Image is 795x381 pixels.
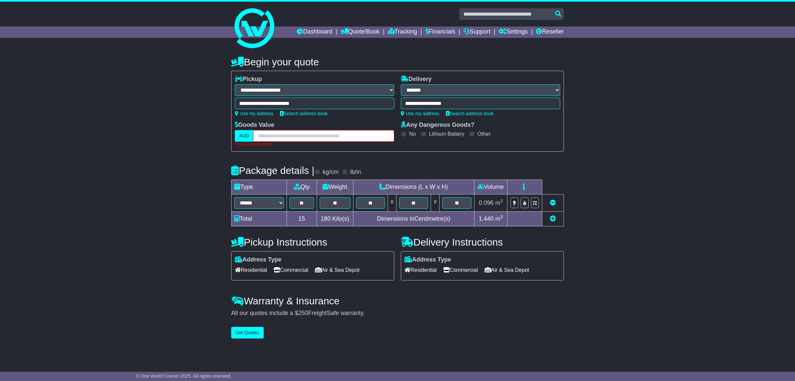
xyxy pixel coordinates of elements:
h4: Begin your quote [231,56,564,67]
span: 250 [298,310,308,316]
label: kg/cm [323,169,339,176]
span: Residential [404,265,437,275]
h4: Package details | [231,165,314,176]
span: Commercial [443,265,478,275]
h4: Delivery Instructions [401,237,564,248]
h4: Pickup Instructions [231,237,394,248]
label: Goods Value [235,121,274,129]
label: Address Type [404,256,451,264]
span: Air & Sea Depot [315,265,360,275]
span: m [495,215,503,222]
label: Delivery [401,76,432,83]
td: Type [232,180,287,194]
h4: Warranty & Insurance [231,295,564,306]
label: Any Dangerous Goods? [401,121,474,129]
label: lb/in [350,169,361,176]
td: x [431,194,440,211]
span: Air & Sea Depot [485,265,529,275]
span: Residential [235,265,267,275]
a: Financials [425,27,455,38]
a: Dashboard [297,27,332,38]
span: 1.440 [479,215,494,222]
a: Tracking [388,27,417,38]
a: Search address book [446,111,494,116]
a: Use my address [235,111,273,116]
label: Lithium Battery [429,131,464,137]
button: Get Quotes [231,327,264,339]
td: x [388,194,397,211]
td: Volume [474,180,507,194]
a: Quote/Book [341,27,380,38]
span: Commercial [274,265,308,275]
label: Address Type [235,256,282,264]
a: Support [463,27,490,38]
span: m [495,199,503,206]
td: Dimensions (L x W x H) [353,180,474,194]
label: No [409,131,416,137]
td: Weight [317,180,353,194]
a: Settings [499,27,528,38]
label: AUD [235,130,253,142]
a: Use my address [401,111,439,116]
label: Other [477,131,491,137]
td: Qty [287,180,317,194]
td: Dimensions in Centimetre(s) [353,211,474,226]
div: All our quotes include a $ FreightSafe warranty. [231,310,564,317]
div: Please provide value [235,142,394,146]
span: 180 [321,215,331,222]
sup: 3 [500,214,503,219]
a: Remove this item [550,199,556,206]
a: Add new item [550,215,556,222]
a: Reseller [536,27,564,38]
sup: 3 [500,198,503,203]
a: Search address book [280,111,328,116]
td: Total [232,211,287,226]
td: 15 [287,211,317,226]
span: 0.096 [479,199,494,206]
span: © One World Courier 2025. All rights reserved. [136,373,232,379]
td: Kilo(s) [317,211,353,226]
label: Pickup [235,76,262,83]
